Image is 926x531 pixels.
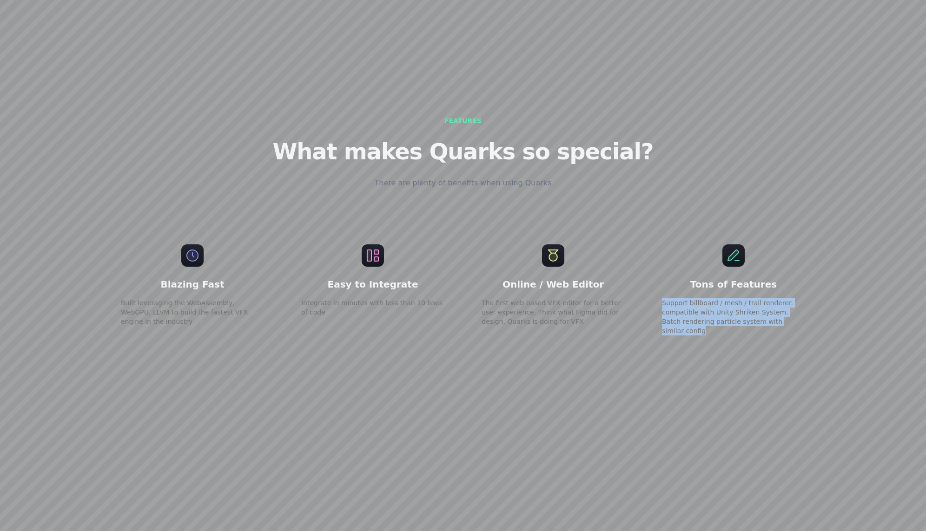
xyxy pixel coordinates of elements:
p: Integrate in minutes with less than 10 lines of code [301,298,444,317]
p: Built leveraging the WebAssembly, WebGPU, LLVM to build the fastest VFX engine in the industry [121,298,264,326]
h3: Blazing Fast [160,278,224,291]
h2: What makes Quarks so special? [273,140,654,163]
h4: There are plenty of benefits when using Quarks [375,177,552,189]
p: Support billboard / mesh / trail renderer. compatible with Unity Shriken System. Batch rendering ... [662,298,805,335]
h3: Tons of Features [690,278,777,291]
img: Online / Web Editor [542,244,564,267]
div: Features [444,116,482,125]
h3: Online / Web Editor [503,278,604,291]
p: The first web based VFX editor for a better user experience. Think what Figma did for design, Qua... [482,298,625,326]
h3: Easy to Integrate [328,278,418,291]
img: Blazing Fast [181,244,204,267]
img: Tons of Features [722,244,745,267]
img: Easy to Integrate [362,244,384,267]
